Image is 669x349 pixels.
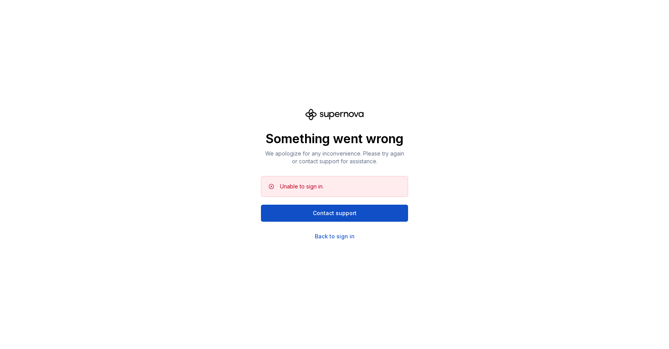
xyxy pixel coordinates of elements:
div: Unable to sign in. [280,183,324,190]
p: Something went wrong [261,131,408,147]
p: We apologize for any inconvenience. Please try again or contact support for assistance. [261,150,408,165]
a: Back to sign in [315,233,355,240]
button: Contact support [261,205,408,222]
span: Contact support [313,209,357,217]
